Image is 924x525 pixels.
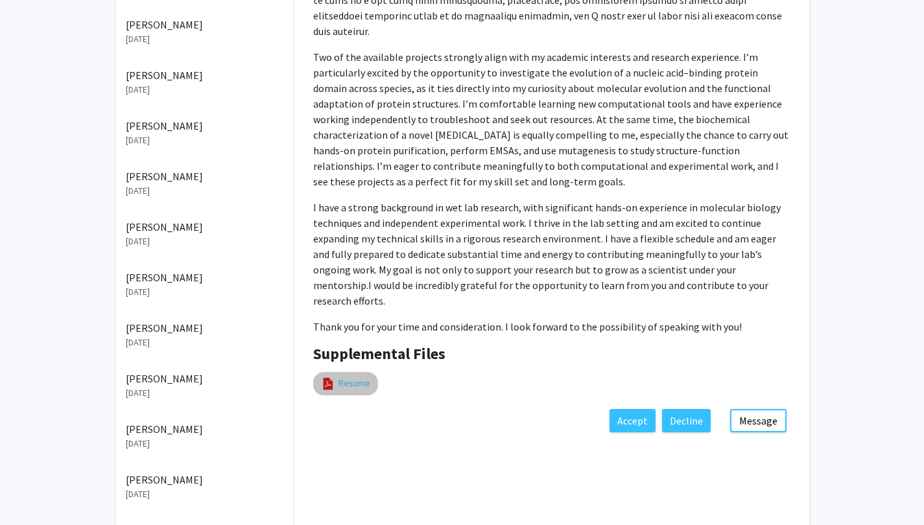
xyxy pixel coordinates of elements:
p: [DATE] [126,285,283,299]
p: [PERSON_NAME] [126,169,283,184]
p: [PERSON_NAME] [126,320,283,336]
p: [DATE] [126,184,283,198]
p: [PERSON_NAME] [126,118,283,134]
p: [PERSON_NAME] [126,17,283,32]
p: [DATE] [126,386,283,400]
p: Thank you for your time and consideration. I look forward to the possibility of speaking with you! [313,319,790,334]
p: [PERSON_NAME] [126,270,283,285]
h4: Supplemental Files [313,345,790,364]
p: [PERSON_NAME] [126,219,283,235]
p: [PERSON_NAME] [126,67,283,83]
button: Accept [610,409,656,432]
span: I would be incredibly grateful for the opportunity to learn from you and contribute to your resea... [313,279,768,307]
p: [DATE] [126,235,283,248]
img: pdf_icon.png [321,377,335,391]
p: [PERSON_NAME] [126,472,283,487]
button: Decline [662,409,711,432]
p: [DATE] [126,32,283,46]
a: Resume [338,377,370,390]
p: [DATE] [126,487,283,501]
p: I have a strong background in wet lab research, with significant hands-on experience in molecular... [313,200,790,309]
p: [PERSON_NAME] [126,371,283,386]
p: Two of the available projects strongly align with my academic interests and research experience. ... [313,49,790,189]
p: [DATE] [126,134,283,147]
p: [DATE] [126,437,283,450]
p: [DATE] [126,336,283,349]
p: [PERSON_NAME] [126,421,283,437]
p: [DATE] [126,83,283,97]
iframe: Chat [10,467,55,515]
button: Message [730,409,787,432]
